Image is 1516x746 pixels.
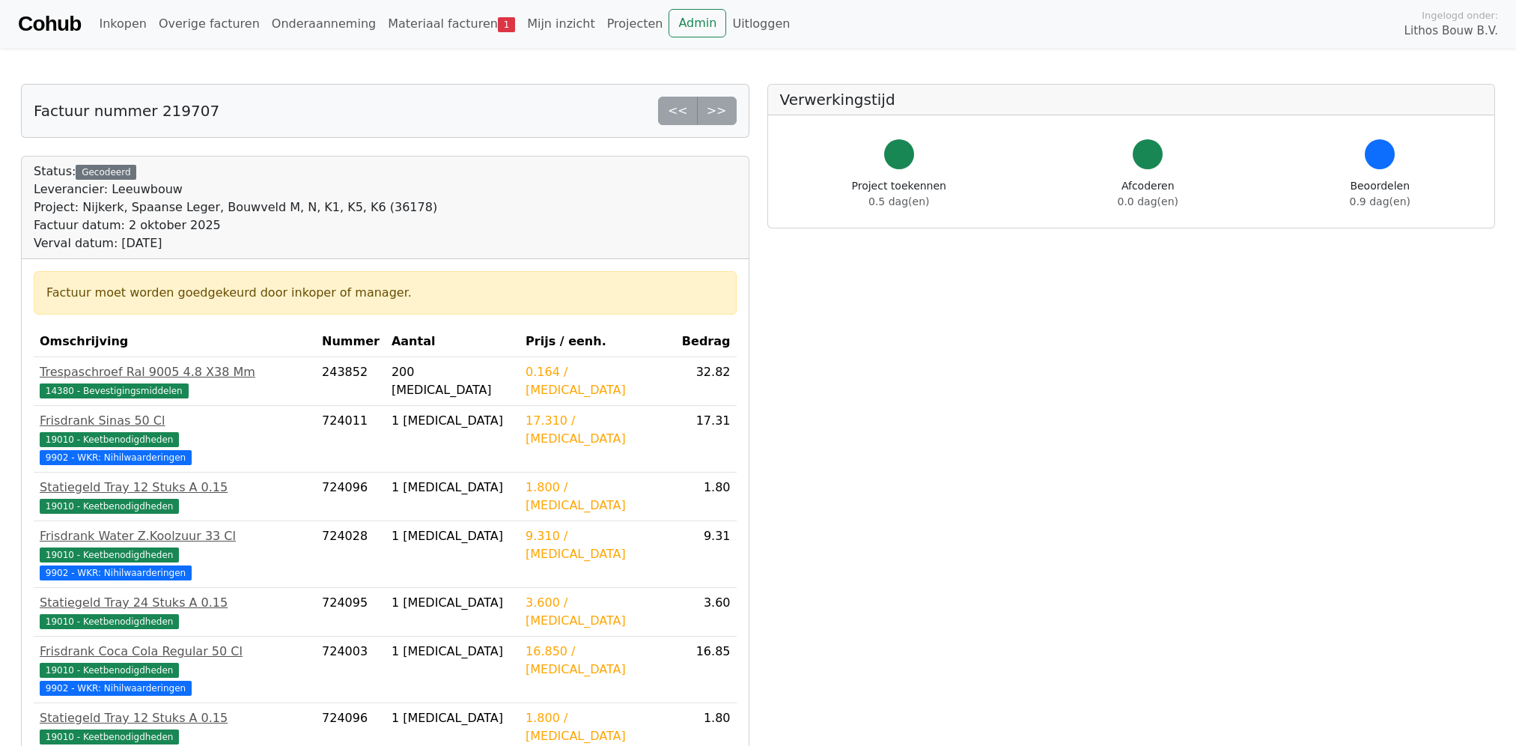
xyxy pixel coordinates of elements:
[676,637,737,703] td: 16.85
[40,479,310,497] div: Statiegeld Tray 12 Stuks A 0.15
[1118,195,1178,207] span: 0.0 dag(en)
[46,284,724,302] div: Factuur moet worden goedgekeurd door inkoper of manager.
[40,499,179,514] span: 19010 - Keetbenodigdheden
[1118,178,1178,210] div: Afcoderen
[40,594,310,630] a: Statiegeld Tray 24 Stuks A 0.1519010 - Keetbenodigdheden
[40,527,310,545] div: Frisdrank Water Z.Koolzuur 33 Cl
[526,363,670,399] div: 0.164 / [MEDICAL_DATA]
[40,730,179,745] span: 19010 - Keetbenodigdheden
[676,588,737,637] td: 3.60
[526,479,670,515] div: 1.800 / [MEDICAL_DATA]
[34,234,437,252] div: Verval datum: [DATE]
[76,165,136,180] div: Gecodeerd
[1404,22,1498,40] span: Lithos Bouw B.V.
[726,9,796,39] a: Uitloggen
[392,709,514,727] div: 1 [MEDICAL_DATA]
[93,9,152,39] a: Inkopen
[392,527,514,545] div: 1 [MEDICAL_DATA]
[316,406,386,473] td: 724011
[40,663,179,678] span: 19010 - Keetbenodigdheden
[526,412,670,448] div: 17.310 / [MEDICAL_DATA]
[676,357,737,406] td: 32.82
[34,102,219,120] h5: Factuur nummer 219707
[601,9,669,39] a: Projecten
[40,412,310,466] a: Frisdrank Sinas 50 Cl19010 - Keetbenodigdheden 9902 - WKR: Nihilwaarderingen
[316,637,386,703] td: 724003
[526,594,670,630] div: 3.600 / [MEDICAL_DATA]
[316,357,386,406] td: 243852
[1422,8,1498,22] span: Ingelogd onder:
[868,195,929,207] span: 0.5 dag(en)
[386,327,520,357] th: Aantal
[40,709,310,727] div: Statiegeld Tray 12 Stuks A 0.15
[40,548,179,562] span: 19010 - Keetbenodigdheden
[316,588,386,637] td: 724095
[392,412,514,430] div: 1 [MEDICAL_DATA]
[40,383,189,398] span: 14380 - Bevestigingsmiddelen
[40,363,310,399] a: Trespaschroef Ral 9005 4.8 X38 Mm14380 - Bevestigingsmiddelen
[526,709,670,745] div: 1.800 / [MEDICAL_DATA]
[852,178,946,210] div: Project toekennen
[392,363,514,399] div: 200 [MEDICAL_DATA]
[34,327,316,357] th: Omschrijving
[40,681,192,696] span: 9902 - WKR: Nihilwaarderingen
[669,9,726,37] a: Admin
[316,473,386,521] td: 724096
[34,216,437,234] div: Factuur datum: 2 oktober 2025
[34,181,437,198] div: Leverancier: Leeuwbouw
[392,594,514,612] div: 1 [MEDICAL_DATA]
[40,614,179,629] span: 19010 - Keetbenodigdheden
[40,709,310,745] a: Statiegeld Tray 12 Stuks A 0.1519010 - Keetbenodigdheden
[40,450,192,465] span: 9902 - WKR: Nihilwaarderingen
[521,9,601,39] a: Mijn inzicht
[40,643,310,697] a: Frisdrank Coca Cola Regular 50 Cl19010 - Keetbenodigdheden 9902 - WKR: Nihilwaarderingen
[40,363,310,381] div: Trespaschroef Ral 9005 4.8 X38 Mm
[316,327,386,357] th: Nummer
[676,327,737,357] th: Bedrag
[498,17,515,32] span: 1
[40,594,310,612] div: Statiegeld Tray 24 Stuks A 0.15
[392,479,514,497] div: 1 [MEDICAL_DATA]
[18,6,81,42] a: Cohub
[676,406,737,473] td: 17.31
[526,643,670,679] div: 16.850 / [MEDICAL_DATA]
[520,327,676,357] th: Prijs / eenh.
[392,643,514,661] div: 1 [MEDICAL_DATA]
[780,91,1483,109] h5: Verwerkingstijd
[40,479,310,515] a: Statiegeld Tray 12 Stuks A 0.1519010 - Keetbenodigdheden
[526,527,670,563] div: 9.310 / [MEDICAL_DATA]
[40,643,310,661] div: Frisdrank Coca Cola Regular 50 Cl
[382,9,521,39] a: Materiaal facturen1
[1350,178,1410,210] div: Beoordelen
[40,565,192,580] span: 9902 - WKR: Nihilwaarderingen
[1350,195,1410,207] span: 0.9 dag(en)
[676,473,737,521] td: 1.80
[153,9,266,39] a: Overige facturen
[40,527,310,581] a: Frisdrank Water Z.Koolzuur 33 Cl19010 - Keetbenodigdheden 9902 - WKR: Nihilwaarderingen
[34,198,437,216] div: Project: Nijkerk, Spaanse Leger, Bouwveld M, N, K1, K5, K6 (36178)
[676,521,737,588] td: 9.31
[316,521,386,588] td: 724028
[40,412,310,430] div: Frisdrank Sinas 50 Cl
[34,163,437,252] div: Status:
[266,9,382,39] a: Onderaanneming
[40,432,179,447] span: 19010 - Keetbenodigdheden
